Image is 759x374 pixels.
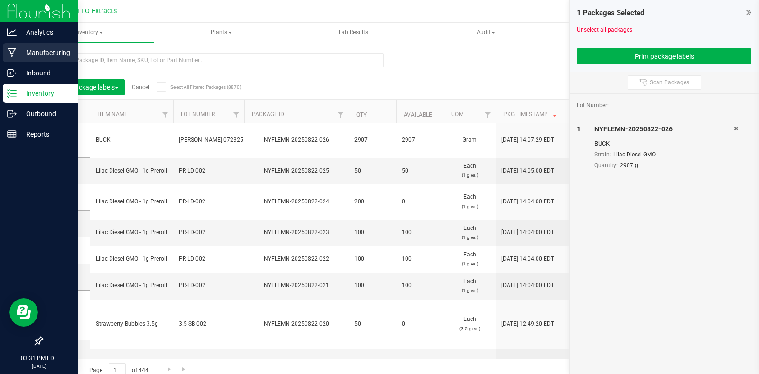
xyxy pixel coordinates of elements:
span: 100 [354,255,390,264]
a: Item Name [97,111,128,118]
span: Each [449,277,490,295]
p: Outbound [17,108,74,119]
span: Lilac Diesel GMO - 1g Preroll [96,255,167,264]
span: 200 [354,197,390,206]
span: Strain: [594,151,611,158]
span: 1 [577,125,581,133]
span: PR-LD-002 [179,228,239,237]
span: Lilac Diesel GMO - 1g Preroll [96,166,167,175]
a: Filter [229,107,244,123]
a: Available [404,111,432,118]
button: Print package labels [49,79,125,95]
span: 100 [402,228,438,237]
p: (3.5 g ea.) [449,324,490,333]
a: Lab Results [288,23,419,43]
span: Select All Filtered Packages (8870) [170,84,218,90]
span: Lilac Diesel GMO - 1g Preroll [96,228,167,237]
span: [DATE] 14:04:00 EDT [501,197,554,206]
a: Qty [356,111,367,118]
span: Lilac Diesel GMO [613,151,656,158]
inline-svg: Reports [7,129,17,139]
span: Each [449,224,490,242]
span: PR-LD-002 [179,281,239,290]
div: NYFLEMN-20250822-025 [243,166,350,175]
a: Unselect all packages [577,27,632,33]
p: [DATE] [4,363,74,370]
a: Filter [157,107,173,123]
p: Analytics [17,27,74,38]
span: 2907 [402,136,438,145]
span: [DATE] 14:04:00 EDT [501,228,554,237]
div: BUCK [594,139,734,148]
span: 100 [354,281,390,290]
span: [DATE] 14:04:00 EDT [501,281,554,290]
span: 50 [354,319,390,328]
a: Inventory Counts [553,23,684,43]
span: [DATE] 12:49:20 EDT [501,319,554,328]
span: Quantity: [594,162,618,169]
a: UOM [451,111,463,118]
span: Lab Results [326,28,381,36]
p: (1 g ea.) [449,286,490,295]
span: [DATE] 14:05:00 EDT [501,166,554,175]
p: 03:31 PM EDT [4,354,74,363]
p: (1 g ea.) [449,259,490,268]
a: Audit [420,23,552,43]
span: Plants [156,23,286,42]
span: Each [449,162,490,180]
div: NYFLEMN-20250822-026 [243,136,350,145]
span: 100 [402,255,438,264]
span: 0 [402,197,438,206]
p: Inbound [17,67,74,79]
inline-svg: Analytics [7,27,17,37]
input: Search Package ID, Item Name, SKU, Lot or Part Number... [42,53,384,67]
span: Lilac Diesel GMO - 1g Preroll [96,281,167,290]
span: PR-LD-002 [179,166,239,175]
p: (1 g ea.) [449,202,490,211]
a: Package ID [252,111,284,118]
span: 2907 g [620,162,638,169]
span: Lot Number: [577,101,609,109]
div: NYFLEMN-20250822-021 [243,281,350,290]
iframe: Resource center [9,298,38,327]
span: 2907 [354,136,390,145]
a: Filter [333,107,349,123]
span: Audit [421,23,551,42]
a: Pkg Timestamp [503,111,559,118]
inline-svg: Inbound [7,68,17,78]
button: Scan Packages [628,75,701,90]
span: 50 [354,166,390,175]
span: PR-LD-002 [179,255,239,264]
span: Print package labels [56,83,119,91]
span: Lilac Diesel GMO - 1g Preroll [96,197,167,206]
div: NYFLEMN-20250822-023 [243,228,350,237]
a: Lot Number [181,111,215,118]
p: Manufacturing [17,47,74,58]
p: Reports [17,128,74,140]
a: Inventory [23,23,154,43]
inline-svg: Outbound [7,109,17,119]
span: FLO Extracts [77,7,117,15]
p: (1 g ea.) [449,233,490,242]
span: 0 [402,319,438,328]
span: Each [449,315,490,333]
span: [PERSON_NAME]-072325 [179,136,243,145]
inline-svg: Inventory [7,89,17,98]
span: [DATE] 14:04:00 EDT [501,255,554,264]
button: Print package labels [577,48,751,64]
div: NYFLEMN-20250822-024 [243,197,350,206]
span: 3.5-SB-002 [179,319,239,328]
span: Each [449,192,490,210]
span: Scan Packages [650,79,689,86]
span: 100 [354,228,390,237]
span: Gram [449,136,490,145]
span: 50 [402,166,438,175]
p: Inventory [17,88,74,99]
inline-svg: Manufacturing [7,48,17,57]
a: Plants [155,23,287,43]
span: BUCK [96,136,167,145]
span: [DATE] 14:07:29 EDT [501,136,554,145]
span: 100 [402,281,438,290]
span: Strawberry Bubbles 3.5g [96,319,167,328]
